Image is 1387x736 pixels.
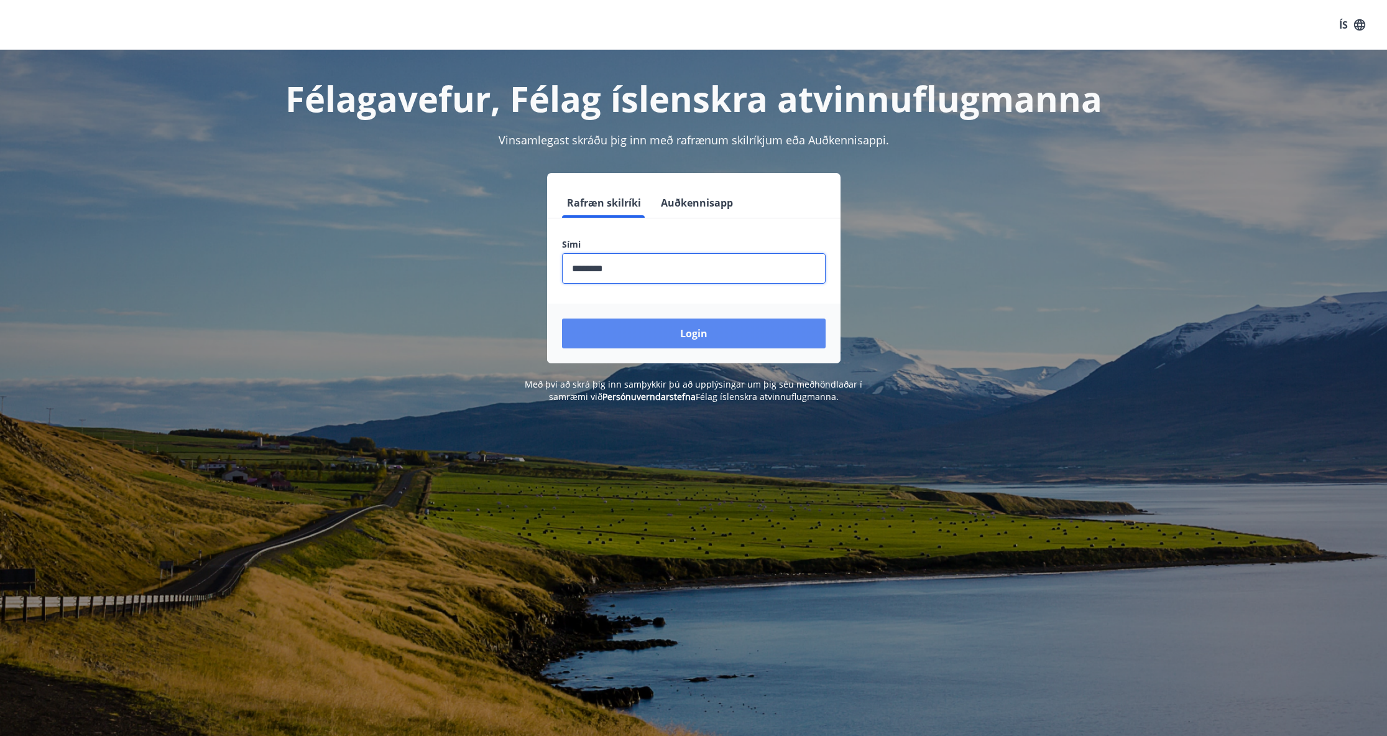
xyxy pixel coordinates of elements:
[562,319,826,348] button: Login
[525,378,862,403] span: Með því að skrá þig inn samþykkir þú að upplýsingar um þig séu meðhöndlaðar í samræmi við Félag í...
[1332,14,1372,36] button: ÍS
[602,391,696,403] a: Persónuverndarstefna
[261,75,1127,122] h1: Félagavefur, Félag íslenskra atvinnuflugmanna
[562,188,646,218] button: Rafræn skilríki
[656,188,738,218] button: Auðkennisapp
[499,133,889,147] span: Vinsamlegast skráðu þig inn með rafrænum skilríkjum eða Auðkennisappi.
[562,238,826,251] label: Sími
